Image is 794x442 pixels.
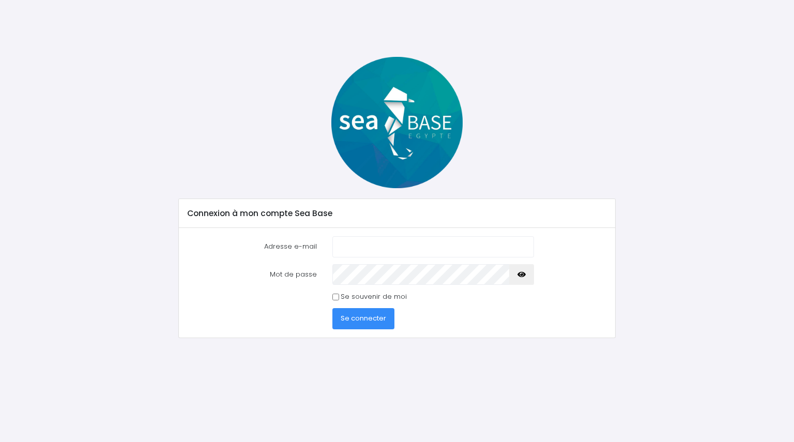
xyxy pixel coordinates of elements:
[332,308,394,329] button: Se connecter
[341,292,407,302] label: Se souvenir de moi
[179,199,615,228] div: Connexion à mon compte Sea Base
[341,313,386,323] span: Se connecter
[180,236,325,257] label: Adresse e-mail
[180,264,325,285] label: Mot de passe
